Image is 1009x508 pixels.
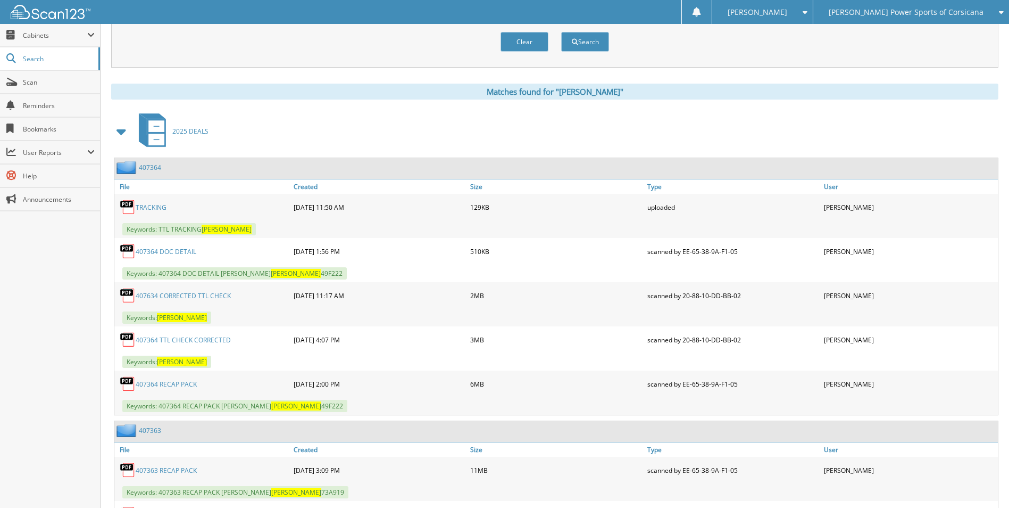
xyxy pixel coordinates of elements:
div: scanned by 20-88-10-DD-BB-02 [645,285,821,306]
div: [DATE] 1:56 PM [291,241,468,262]
div: 510KB [468,241,644,262]
a: 407364 [139,163,161,172]
button: Clear [501,32,548,52]
a: 407364 RECAP PACK [136,380,197,389]
a: 2025 DEALS [132,110,209,152]
a: File [114,443,291,457]
span: [PERSON_NAME] [157,313,207,322]
a: Size [468,443,644,457]
span: Search [23,54,93,63]
span: Keywords: [122,356,211,368]
div: [DATE] 11:17 AM [291,285,468,306]
button: Search [561,32,609,52]
div: [PERSON_NAME] [821,285,998,306]
span: Keywords: 407364 DOC DETAIL [PERSON_NAME] 49F222 [122,267,347,280]
span: Announcements [23,195,95,204]
a: Type [645,443,821,457]
img: PDF.png [120,332,136,348]
div: scanned by 20-88-10-DD-BB-02 [645,329,821,350]
img: folder2.png [116,424,139,437]
span: Keywords: 407363 RECAP PACK [PERSON_NAME] 73A919 [122,486,348,498]
a: 407364 TTL CHECK CORRECTED [136,335,231,345]
span: Scan [23,78,95,87]
span: [PERSON_NAME] [202,225,252,234]
img: scan123-logo-white.svg [11,5,90,19]
div: 2MB [468,285,644,306]
iframe: Chat Widget [956,457,1009,508]
div: 3MB [468,329,644,350]
a: 407364 DOC DETAIL [136,247,196,256]
span: [PERSON_NAME] Power Sports of Corsicana [829,9,983,15]
div: scanned by EE-65-38-9A-F1-05 [645,373,821,395]
div: [PERSON_NAME] [821,329,998,350]
div: 6MB [468,373,644,395]
span: [PERSON_NAME] [271,488,321,497]
span: 2025 DEALS [172,127,209,136]
img: PDF.png [120,243,136,259]
span: Keywords: TTL TRACKING [122,223,256,235]
div: [PERSON_NAME] [821,373,998,395]
a: 407634 CORRECTED TTL CHECK [136,291,231,300]
div: [PERSON_NAME] [821,241,998,262]
div: [DATE] 4:07 PM [291,329,468,350]
a: Created [291,443,468,457]
div: 11MB [468,460,644,481]
div: uploaded [645,196,821,218]
span: [PERSON_NAME] [271,402,321,411]
span: Help [23,171,95,181]
div: [DATE] 2:00 PM [291,373,468,395]
a: User [821,179,998,194]
a: Size [468,179,644,194]
div: [DATE] 11:50 AM [291,196,468,218]
a: 407363 RECAP PACK [136,466,197,475]
div: scanned by EE-65-38-9A-F1-05 [645,241,821,262]
a: User [821,443,998,457]
a: File [114,179,291,194]
span: User Reports [23,148,87,157]
div: [PERSON_NAME] [821,196,998,218]
img: PDF.png [120,462,136,478]
img: folder2.png [116,161,139,174]
a: Type [645,179,821,194]
span: Keywords: 407364 RECAP PACK [PERSON_NAME] 49F222 [122,400,347,412]
div: [DATE] 3:09 PM [291,460,468,481]
span: Reminders [23,101,95,110]
span: Keywords: [122,312,211,324]
a: Created [291,179,468,194]
span: Bookmarks [23,125,95,134]
span: [PERSON_NAME] [157,357,207,366]
img: PDF.png [120,376,136,392]
img: PDF.png [120,288,136,304]
div: scanned by EE-65-38-9A-F1-05 [645,460,821,481]
img: PDF.png [120,199,136,215]
span: [PERSON_NAME] [271,269,321,278]
div: 129KB [468,196,644,218]
span: Cabinets [23,31,87,40]
a: 407363 [139,426,161,435]
span: [PERSON_NAME] [728,9,787,15]
div: [PERSON_NAME] [821,460,998,481]
div: Matches found for "[PERSON_NAME]" [111,84,998,100]
a: TRACKING [136,203,166,212]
